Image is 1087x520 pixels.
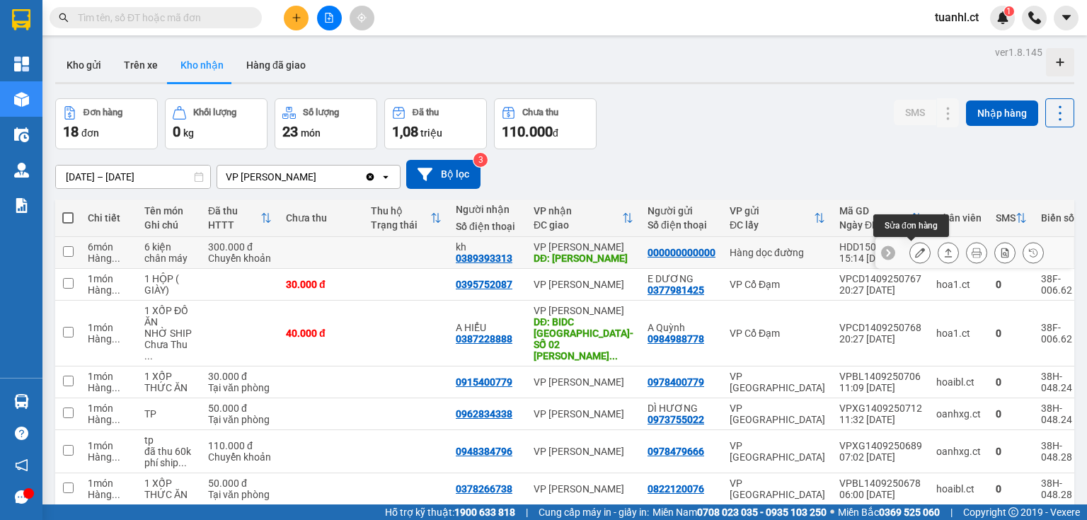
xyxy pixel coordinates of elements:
div: 6 món [88,241,130,253]
div: 000000000000 [648,247,715,258]
div: Khối lượng [193,108,236,117]
div: hoaibl.ct [936,483,982,495]
div: VP Cổ Đạm [730,328,825,339]
strong: 1900 633 818 [454,507,515,518]
div: 1 món [88,371,130,382]
div: VP [PERSON_NAME] [534,241,633,253]
div: VPBL1409250706 [839,371,922,382]
div: hoa1.ct [936,328,982,339]
div: 38H-048.28 [1041,440,1087,463]
div: HTTT [208,219,260,231]
div: VP [PERSON_NAME] [534,483,633,495]
div: Tạo kho hàng mới [1046,48,1074,76]
div: Hàng thông thường [88,333,130,345]
span: aim [357,13,367,23]
div: VPXG1409250689 [839,440,922,451]
img: logo-vxr [12,9,30,30]
div: 0 [996,328,1027,339]
input: Selected VP Hoàng Liệt. [318,170,319,184]
th: Toggle SortBy [364,200,449,237]
div: Hàng thông thường [88,382,130,393]
div: VP [PERSON_NAME] [534,305,633,316]
span: copyright [1008,507,1018,517]
div: 1 món [88,273,130,284]
span: triệu [420,127,442,139]
div: 11:32 [DATE] [839,414,922,425]
span: ... [112,333,120,345]
div: 30.000 đ [208,371,272,382]
span: ... [178,457,187,468]
span: | [950,504,953,520]
div: VP gửi [730,205,814,216]
div: Thu hộ [371,205,430,216]
span: Miền Nam [652,504,827,520]
th: Toggle SortBy [989,200,1034,237]
div: Người nhận [456,204,519,215]
div: 15:14 [DATE] [839,253,922,264]
button: Đã thu1,08 triệu [384,98,487,149]
span: file-add [324,13,334,23]
span: ... [112,382,120,393]
input: Select a date range. [56,166,210,188]
span: Miền Bắc [838,504,940,520]
div: Hàng thông thường [88,489,130,500]
div: VP [GEOGRAPHIC_DATA] [730,371,825,393]
div: Chuyển khoản [208,451,272,463]
div: VP [PERSON_NAME] [534,376,633,388]
span: ... [112,284,120,296]
div: SMS [996,212,1016,224]
span: ... [112,414,120,425]
span: ... [112,253,120,264]
div: 0 [996,279,1027,290]
div: 110.000 đ [208,440,272,451]
div: 20:27 [DATE] [839,333,922,345]
div: Hàng thông thường [88,451,130,463]
div: Tại văn phòng [208,382,272,393]
div: 50.000 đ [208,478,272,489]
button: Chưa thu110.000đ [494,98,597,149]
div: 0973755022 [648,414,704,425]
div: VP [PERSON_NAME] [226,170,316,184]
div: 1 HỘP ( GIÀY) [144,273,194,296]
span: ... [112,451,120,463]
div: 38H-048.28 [1041,478,1087,500]
span: 1,08 [392,123,418,140]
div: VP [GEOGRAPHIC_DATA] [730,403,825,425]
div: 0978479666 [648,446,704,457]
span: 0 [173,123,180,140]
div: 1 món [88,478,130,489]
img: dashboard-icon [14,57,29,71]
img: icon-new-feature [996,11,1009,24]
div: 1 món [88,322,130,333]
div: Số điện thoại [456,221,519,232]
div: Hàng dọc đường [730,247,825,258]
div: VP Cổ Đạm [730,279,825,290]
input: Tìm tên, số ĐT hoặc mã đơn [78,10,245,25]
span: search [59,13,69,23]
div: 38F-006.62 [1041,322,1087,345]
span: caret-down [1060,11,1073,24]
span: message [15,490,28,504]
span: 18 [63,123,79,140]
span: 23 [282,123,298,140]
span: ... [609,350,618,362]
div: Đã thu [208,205,260,216]
span: Hỗ trợ kỹ thuật: [385,504,515,520]
div: E DƯƠNG [648,273,715,284]
div: VP [PERSON_NAME] [534,279,633,290]
strong: 0369 525 060 [879,507,940,518]
span: ⚪️ [830,509,834,515]
span: plus [292,13,301,23]
img: warehouse-icon [14,163,29,178]
div: Hàng thông thường [88,284,130,296]
span: 1 [1006,6,1011,16]
span: Cung cấp máy in - giấy in: [539,504,649,520]
div: 1 XỐP THỨC ĂN [144,478,194,500]
button: Nhập hàng [966,100,1038,126]
span: đ [553,127,558,139]
span: question-circle [15,427,28,440]
img: solution-icon [14,198,29,213]
div: Sửa đơn hàng [873,214,949,237]
div: Chuyển khoản [208,253,272,264]
div: DĐ: BIDC HÀ NỘI-SỐ 02 TRẦN HƯNG ĐẠO,PHƯỜNG PHAN CHU TRINH,QUẬN HOÀN KIẾM [534,316,633,362]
